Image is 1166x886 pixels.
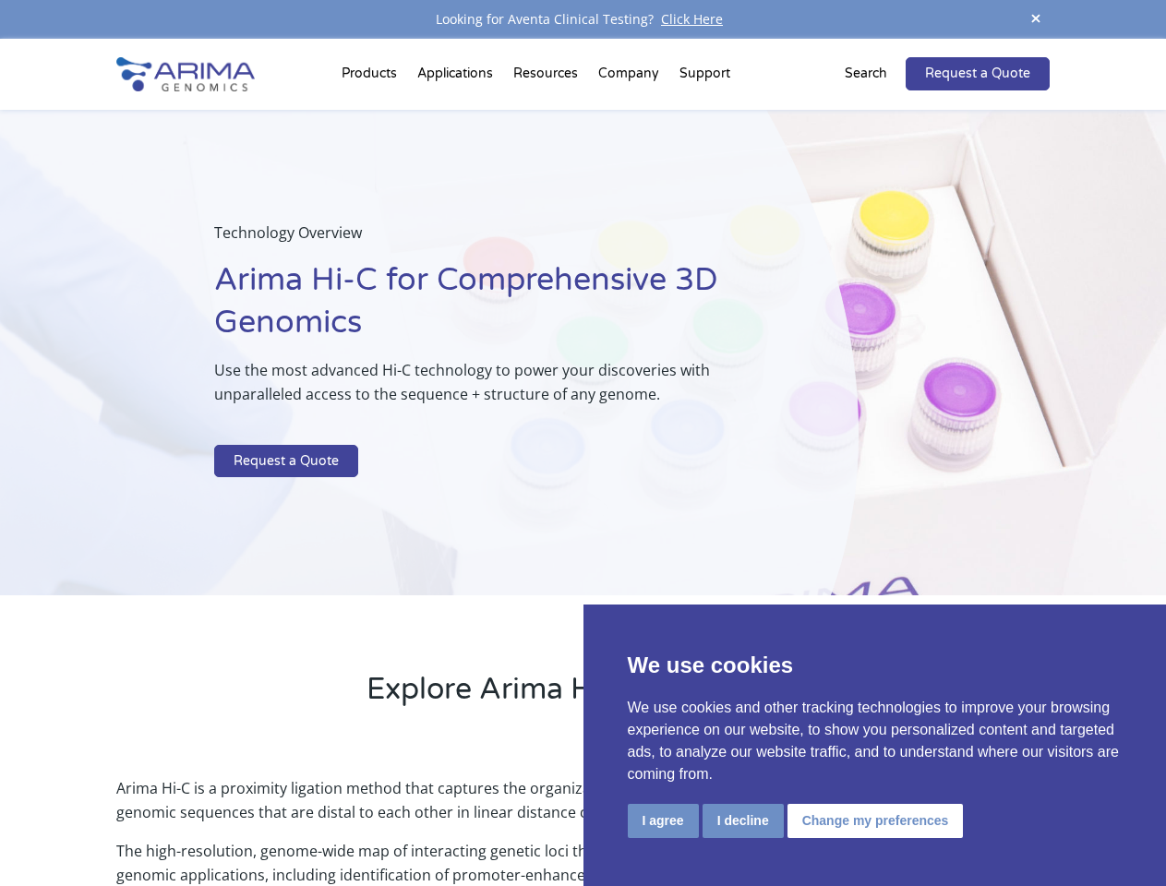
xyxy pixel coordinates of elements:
div: Looking for Aventa Clinical Testing? [116,7,1049,31]
h2: Explore Arima Hi-C Technology [116,669,1049,724]
p: We use cookies [628,649,1123,682]
p: Technology Overview [214,221,765,259]
p: Arima Hi-C is a proximity ligation method that captures the organizational structure of chromatin... [116,776,1049,839]
a: Request a Quote [906,57,1050,90]
button: Change my preferences [787,804,964,838]
p: Search [845,62,887,86]
a: Click Here [654,10,730,28]
button: I agree [628,804,699,838]
p: We use cookies and other tracking technologies to improve your browsing experience on our website... [628,697,1123,785]
p: Use the most advanced Hi-C technology to power your discoveries with unparalleled access to the s... [214,358,765,421]
button: I decline [703,804,784,838]
img: Arima-Genomics-logo [116,57,255,91]
a: Request a Quote [214,445,358,478]
h1: Arima Hi-C for Comprehensive 3D Genomics [214,259,765,358]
